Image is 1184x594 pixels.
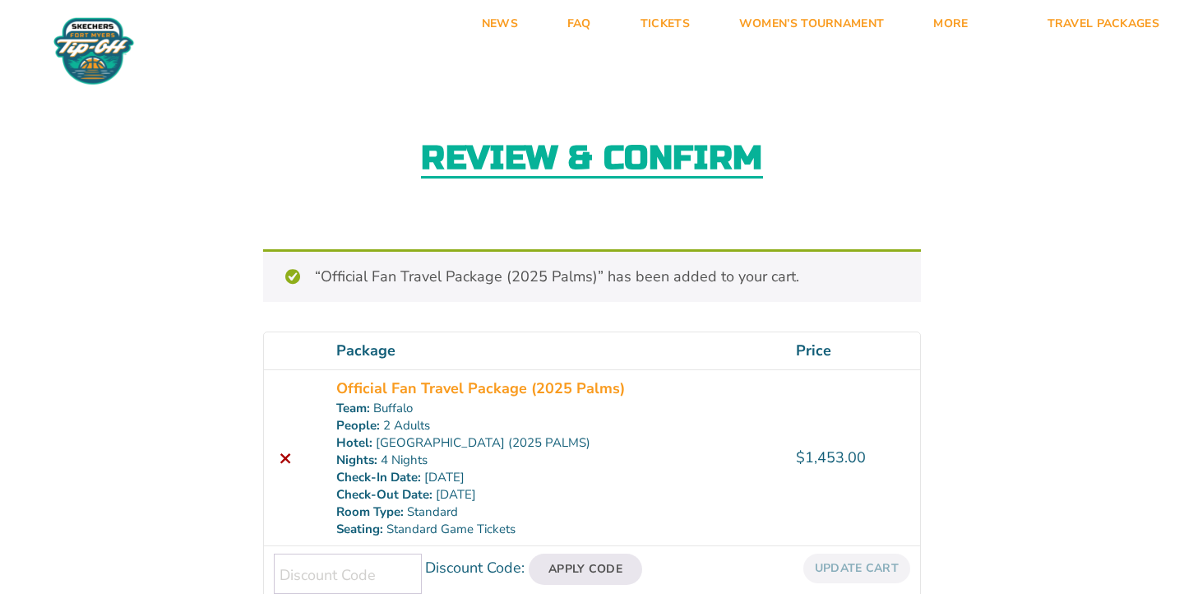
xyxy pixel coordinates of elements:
[786,332,920,369] th: Price
[336,400,776,417] p: Buffalo
[336,434,372,452] dt: Hotel:
[336,521,383,538] dt: Seating:
[336,486,776,504] p: [DATE]
[336,469,776,486] p: [DATE]
[49,16,138,86] img: Fort Myers Tip-Off
[336,521,776,538] p: Standard Game Tickets
[263,249,921,302] div: “Official Fan Travel Package (2025 Palms)” has been added to your cart.
[336,504,404,521] dt: Room Type:
[336,378,625,400] a: Official Fan Travel Package (2025 Palms)
[421,142,763,179] h2: Review & Confirm
[803,554,910,582] button: Update cart
[336,434,776,452] p: [GEOGRAPHIC_DATA] (2025 PALMS)
[336,417,776,434] p: 2 Adults
[336,417,380,434] dt: People:
[336,452,377,469] dt: Nights:
[336,469,421,486] dt: Check-In Date:
[796,448,805,467] span: $
[336,486,432,504] dt: Check-Out Date:
[796,448,866,467] bdi: 1,453.00
[326,332,786,369] th: Package
[336,452,776,469] p: 4 Nights
[529,554,642,585] button: Apply Code
[274,447,296,469] a: Remove this item
[274,554,422,594] input: Discount Code
[425,558,525,578] label: Discount Code:
[336,400,370,417] dt: Team:
[336,504,776,521] p: Standard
